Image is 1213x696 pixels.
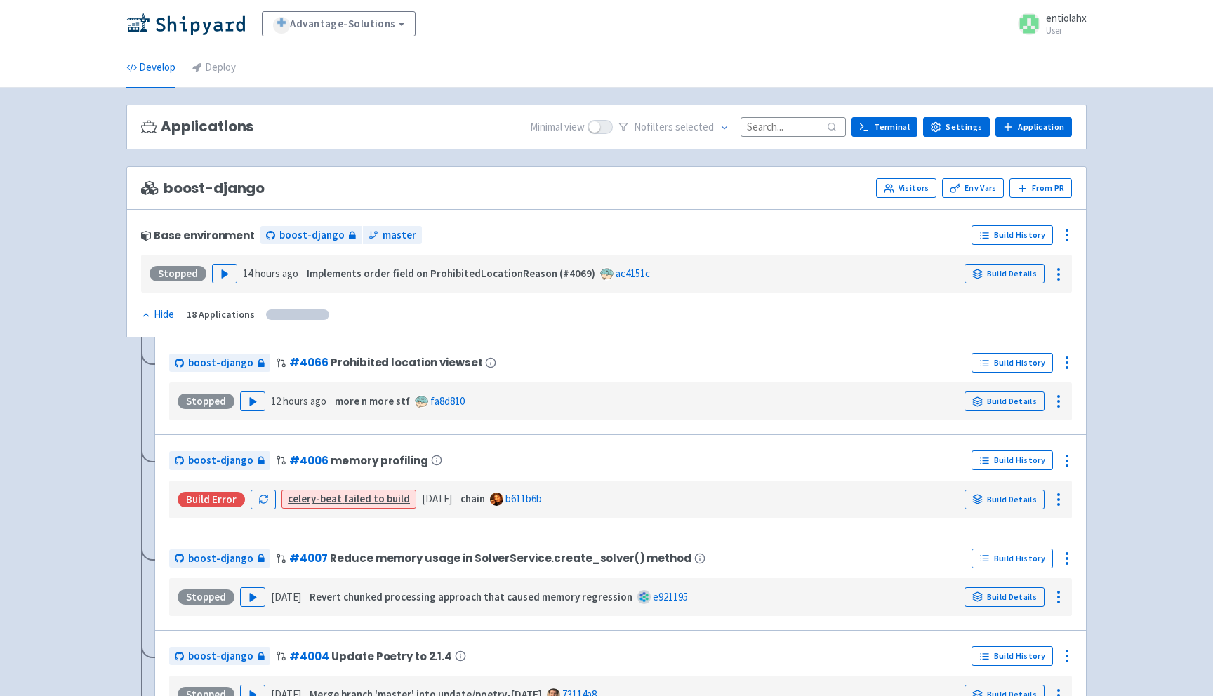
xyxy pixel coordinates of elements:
a: Develop [126,48,175,88]
button: Play [240,587,265,607]
span: boost-django [188,648,253,664]
strong: more n more stf [335,394,410,408]
a: fa8d810 [430,394,465,408]
a: Build Details [965,391,1045,411]
a: Terminal [851,117,917,137]
strong: Revert chunked processing approach that caused memory regression [310,590,632,603]
a: #4006 [289,453,328,468]
a: Build Details [965,264,1045,283]
div: Base environment [141,229,255,241]
div: Build Error [178,492,245,507]
a: Application [995,117,1072,137]
a: boost-django [169,549,270,568]
span: entiolahx [1046,11,1087,25]
a: boost-django [260,226,362,245]
a: Build History [972,549,1053,568]
a: boost-django [169,354,270,373]
strong: Implements order field on ProhibitedLocationReason (#4069) [307,267,595,280]
div: Stopped [178,394,234,409]
button: Play [240,391,265,411]
strong: celery-beat [288,492,342,505]
span: boost-django [141,180,265,196]
span: Prohibited location viewset [331,356,482,368]
img: Shipyard logo [126,13,245,35]
a: boost-django [169,647,270,666]
span: boost-django [279,227,345,243]
button: Play [212,264,237,283]
div: Hide [141,307,174,323]
time: [DATE] [422,492,452,505]
a: #4066 [289,355,328,370]
a: Build History [972,353,1053,373]
button: From PR [1009,178,1072,198]
span: master [383,227,416,243]
strong: chain [460,492,485,505]
a: Build History [972,646,1053,666]
a: Build History [972,225,1053,245]
span: boost-django [188,453,253,469]
a: ac4151c [616,267,650,280]
a: Build History [972,450,1053,470]
span: Reduce memory usage in SolverService.create_solver() method [330,552,691,564]
span: memory profiling [331,455,427,467]
div: 18 Applications [187,307,255,323]
span: boost-django [188,355,253,371]
a: boost-django [169,451,270,470]
a: Settings [923,117,990,137]
time: [DATE] [271,590,301,603]
a: Visitors [876,178,936,198]
span: No filter s [634,119,714,135]
a: b611b6b [505,492,542,505]
h3: Applications [141,119,253,135]
a: e921195 [653,590,688,603]
time: 12 hours ago [271,394,326,408]
a: Build Details [965,587,1045,607]
a: Build Details [965,490,1045,509]
a: celery-beat failed to build [288,492,410,505]
span: boost-django [188,551,253,567]
a: Advantage-Solutions [262,11,416,36]
a: Env Vars [942,178,1004,198]
a: master [363,226,422,245]
span: selected [675,120,714,133]
time: 14 hours ago [243,267,298,280]
div: Stopped [178,589,234,605]
span: Update Poetry to 2.1.4 [331,650,452,662]
span: Minimal view [530,119,585,135]
a: Deploy [192,48,236,88]
a: #4004 [289,649,329,664]
button: Hide [141,307,175,323]
a: entiolahx User [1009,13,1087,35]
small: User [1046,26,1087,35]
input: Search... [741,117,846,136]
a: #4007 [289,551,327,565]
div: Stopped [150,266,206,281]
